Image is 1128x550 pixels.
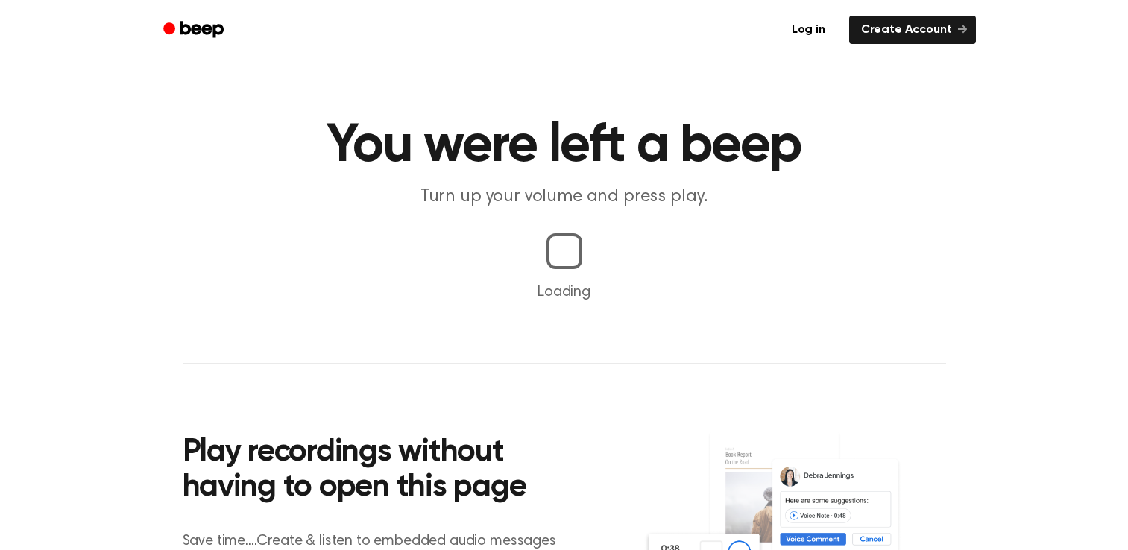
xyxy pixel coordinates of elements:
[849,16,976,44] a: Create Account
[18,281,1110,303] p: Loading
[183,119,946,173] h1: You were left a beep
[861,22,952,38] font: Create Account
[278,185,851,209] p: Turn up your volume and press play.
[183,435,585,506] h2: Play recordings without having to open this page
[777,13,840,47] a: Log in
[153,16,237,45] a: Beep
